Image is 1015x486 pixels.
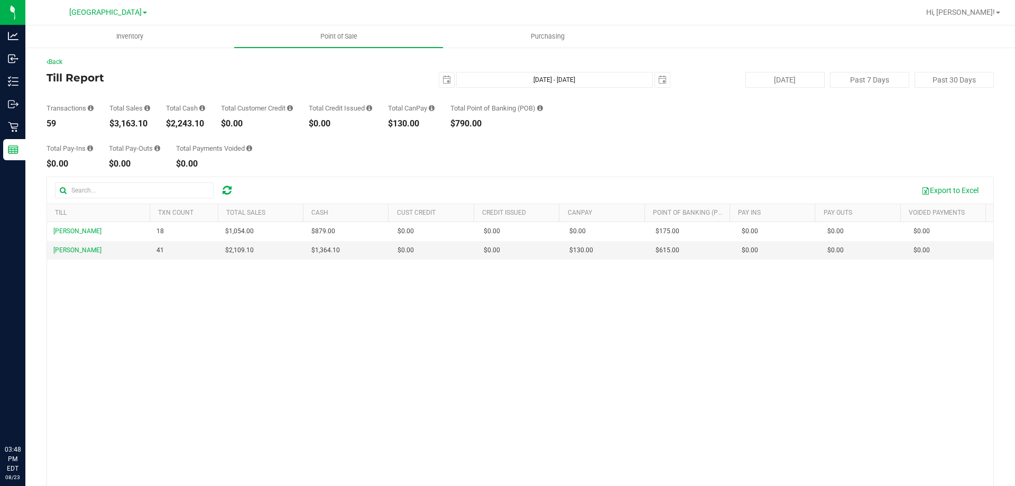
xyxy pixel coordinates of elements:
[742,245,758,255] span: $0.00
[443,25,652,48] a: Purchasing
[246,145,252,152] i: Sum of all voided payment transaction amounts (excluding tips and transaction fees) within the da...
[47,58,62,66] a: Back
[144,105,150,112] i: Sum of all successful, non-voided payment transaction amounts (excluding tips and transaction fee...
[5,473,21,481] p: 08/23
[824,209,852,216] a: Pay Outs
[47,120,94,128] div: 59
[745,72,825,88] button: [DATE]
[109,120,150,128] div: $3,163.10
[311,245,340,255] span: $1,364.10
[915,181,985,199] button: Export to Excel
[109,105,150,112] div: Total Sales
[827,245,844,255] span: $0.00
[11,401,42,433] iframe: Resource center
[166,120,205,128] div: $2,243.10
[311,209,328,216] a: Cash
[484,245,500,255] span: $0.00
[398,226,414,236] span: $0.00
[388,120,435,128] div: $130.00
[166,105,205,112] div: Total Cash
[47,160,93,168] div: $0.00
[158,209,193,216] a: TXN Count
[225,245,254,255] span: $2,109.10
[47,72,362,84] h4: Till Report
[569,245,593,255] span: $130.00
[482,209,526,216] a: Credit Issued
[8,76,19,87] inline-svg: Inventory
[656,245,679,255] span: $615.00
[47,145,93,152] div: Total Pay-Ins
[537,105,543,112] i: Sum of the successful, non-voided point-of-banking payment transaction amounts, both via payment ...
[569,226,586,236] span: $0.00
[221,120,293,128] div: $0.00
[109,160,160,168] div: $0.00
[5,445,21,473] p: 03:48 PM EDT
[742,226,758,236] span: $0.00
[439,72,454,87] span: select
[225,226,254,236] span: $1,054.00
[287,105,293,112] i: Sum of all successful, non-voided payment transaction amounts using account credit as the payment...
[397,209,436,216] a: Cust Credit
[656,226,679,236] span: $175.00
[568,209,592,216] a: CanPay
[311,226,335,236] span: $879.00
[655,72,670,87] span: select
[102,32,158,41] span: Inventory
[309,120,372,128] div: $0.00
[47,105,94,112] div: Transactions
[55,209,67,216] a: Till
[55,182,214,198] input: Search...
[226,209,265,216] a: Total Sales
[88,105,94,112] i: Count of all successful payment transactions, possibly including voids, refunds, and cash-back fr...
[154,145,160,152] i: Sum of all cash pay-outs removed from tills within the date range.
[484,226,500,236] span: $0.00
[234,25,443,48] a: Point of Sale
[914,226,930,236] span: $0.00
[830,72,909,88] button: Past 7 Days
[109,145,160,152] div: Total Pay-Outs
[8,53,19,64] inline-svg: Inbound
[450,105,543,112] div: Total Point of Banking (POB)
[926,8,995,16] span: Hi, [PERSON_NAME]!
[87,145,93,152] i: Sum of all cash pay-ins added to tills within the date range.
[738,209,761,216] a: Pay Ins
[25,25,234,48] a: Inventory
[8,31,19,41] inline-svg: Analytics
[199,105,205,112] i: Sum of all successful, non-voided cash payment transaction amounts (excluding tips and transactio...
[909,209,965,216] a: Voided Payments
[827,226,844,236] span: $0.00
[388,105,435,112] div: Total CanPay
[516,32,579,41] span: Purchasing
[429,105,435,112] i: Sum of all successful, non-voided payment transaction amounts using CanPay (as well as manual Can...
[8,144,19,155] inline-svg: Reports
[156,245,164,255] span: 41
[176,160,252,168] div: $0.00
[156,226,164,236] span: 18
[176,145,252,152] div: Total Payments Voided
[915,72,994,88] button: Past 30 Days
[8,99,19,109] inline-svg: Outbound
[398,245,414,255] span: $0.00
[69,8,142,17] span: [GEOGRAPHIC_DATA]
[306,32,372,41] span: Point of Sale
[366,105,372,112] i: Sum of all successful refund transaction amounts from purchase returns resulting in account credi...
[8,122,19,132] inline-svg: Retail
[53,246,101,254] span: [PERSON_NAME]
[221,105,293,112] div: Total Customer Credit
[309,105,372,112] div: Total Credit Issued
[450,120,543,128] div: $790.00
[653,209,728,216] a: Point of Banking (POB)
[53,227,101,235] span: [PERSON_NAME]
[914,245,930,255] span: $0.00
